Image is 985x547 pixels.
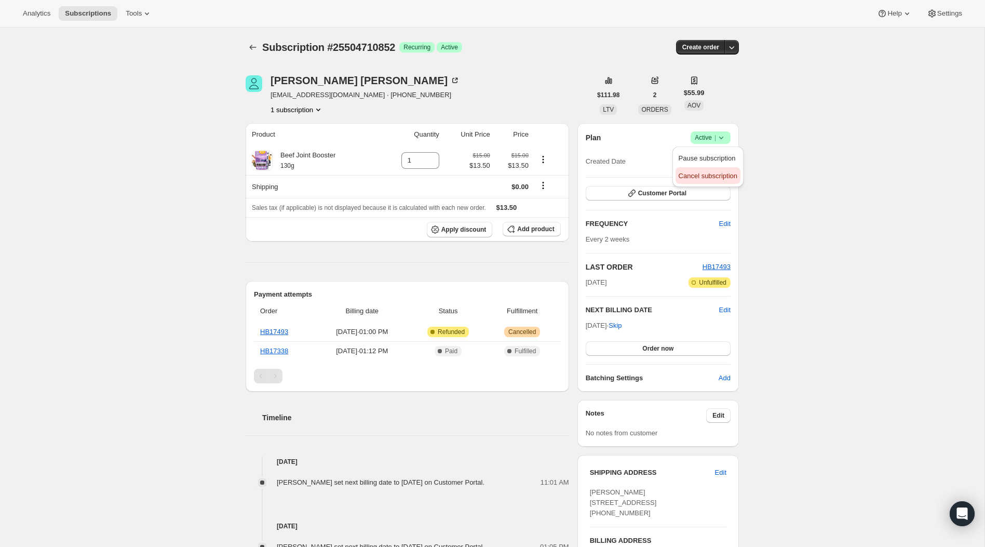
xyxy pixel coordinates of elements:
[586,277,607,288] span: [DATE]
[23,9,50,18] span: Analytics
[586,235,630,243] span: Every 2 weeks
[712,411,724,420] span: Edit
[246,123,379,146] th: Product
[706,408,731,423] button: Edit
[254,369,561,383] nav: Pagination
[921,6,968,21] button: Settings
[412,306,483,316] span: Status
[318,346,406,356] span: [DATE] · 01:12 PM
[273,150,335,171] div: Beef Joint Booster
[676,167,740,184] button: Cancel subscription
[712,370,737,386] button: Add
[379,123,442,146] th: Quantity
[586,341,731,356] button: Order now
[277,478,484,486] span: [PERSON_NAME] set next billing date to [DATE] on Customer Portal.
[260,347,288,355] a: HB17338
[469,161,490,171] span: $13.50
[262,42,395,53] span: Subscription #25504710852
[586,262,703,272] h2: LAST ORDER
[427,222,493,237] button: Apply discount
[590,536,726,546] h3: BILLING ADDRESS
[438,328,465,336] span: Refunded
[515,347,536,355] span: Fulfilled
[699,278,726,287] span: Unfulfilled
[679,154,736,162] span: Pause subscription
[586,322,622,329] span: [DATE] ·
[17,6,57,21] button: Analytics
[647,88,663,102] button: 2
[126,9,142,18] span: Tools
[403,43,430,51] span: Recurring
[280,162,294,169] small: 130g
[714,134,716,142] span: |
[246,75,262,92] span: Carla Ferreira
[887,9,901,18] span: Help
[638,189,686,197] span: Customer Portal
[442,123,493,146] th: Unit Price
[586,408,707,423] h3: Notes
[586,186,731,201] button: Customer Portal
[271,104,323,115] button: Product actions
[473,152,490,158] small: $15.00
[586,305,719,315] h2: NEXT BILLING DATE
[703,263,731,271] a: HB17493
[713,216,737,232] button: Edit
[586,219,719,229] h2: FREQUENCY
[260,328,288,336] a: HB17493
[59,6,117,21] button: Subscriptions
[511,152,529,158] small: $15.00
[496,161,529,171] span: $13.50
[496,204,517,211] span: $13.50
[602,317,628,334] button: Skip
[937,9,962,18] span: Settings
[715,468,726,478] span: Edit
[535,180,551,191] button: Shipping actions
[586,156,626,167] span: Created Date
[254,300,315,323] th: Order
[441,225,487,234] span: Apply discount
[541,477,569,488] span: 11:01 AM
[503,222,560,236] button: Add product
[318,306,406,316] span: Billing date
[719,219,731,229] span: Edit
[684,88,705,98] span: $55.99
[641,106,668,113] span: ORDERS
[271,90,460,100] span: [EMAIL_ADDRESS][DOMAIN_NAME] · [PHONE_NUMBER]
[603,106,614,113] span: LTV
[586,373,719,383] h6: Batching Settings
[703,262,731,272] button: HB17493
[590,488,657,517] span: [PERSON_NAME] [STREET_ADDRESS] [PHONE_NUMBER]
[441,43,458,51] span: Active
[591,88,626,102] button: $111.98
[679,172,737,180] span: Cancel subscription
[676,40,725,55] button: Create order
[719,305,731,315] button: Edit
[65,9,111,18] span: Subscriptions
[246,521,569,531] h4: [DATE]
[246,40,260,55] button: Subscriptions
[517,225,554,233] span: Add product
[445,347,457,355] span: Paid
[508,328,536,336] span: Cancelled
[493,123,532,146] th: Price
[271,75,460,86] div: [PERSON_NAME] [PERSON_NAME]
[252,150,273,171] img: product img
[590,468,715,478] h3: SHIPPING ADDRESS
[871,6,918,21] button: Help
[511,183,529,191] span: $0.00
[609,321,622,331] span: Skip
[246,457,569,467] h4: [DATE]
[254,289,561,300] h2: Payment attempts
[246,175,379,198] th: Shipping
[535,154,551,165] button: Product actions
[586,429,658,437] span: No notes from customer
[490,306,555,316] span: Fulfillment
[642,344,673,353] span: Order now
[262,412,569,423] h2: Timeline
[950,501,975,526] div: Open Intercom Messenger
[682,43,719,51] span: Create order
[119,6,158,21] button: Tools
[719,373,731,383] span: Add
